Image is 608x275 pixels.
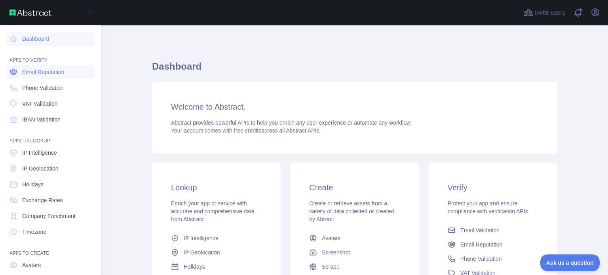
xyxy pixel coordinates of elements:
[22,165,59,173] span: IP Geolocation
[6,112,95,127] a: IBAN Validation
[6,209,95,223] a: Company Enrichment
[322,248,350,256] span: Screenshot
[22,149,57,157] span: IP Intelligence
[168,260,265,274] a: Holidays
[171,101,538,112] h3: Welcome to Abstract.
[184,248,220,256] span: IP Geolocation
[460,226,500,234] span: Email Validation
[540,254,600,271] iframe: Toggle Customer Support
[6,32,95,46] a: Dashboard
[168,245,265,260] a: IP Geolocation
[9,9,51,16] img: Abstract API
[306,245,403,260] a: Screenshot
[234,127,261,134] span: free credits
[448,182,538,193] h3: Verify
[445,223,541,237] a: Email Validation
[22,212,76,220] span: Company Enrichment
[184,234,218,242] span: IP Intelligence
[306,260,403,274] a: Scrape
[22,228,46,236] span: Timezone
[171,200,255,222] span: Enrich your app or service with accurate and comprehensive data from Abstract
[6,241,95,256] div: API'S TO CREATE
[448,200,528,214] span: Protect your app and ensure compliance with verification APIs
[6,97,95,111] a: VAT Validation
[184,263,205,271] span: Holidays
[6,258,95,272] a: Avatars
[522,6,567,19] button: Invite users
[6,128,95,144] div: API'S TO LOOKUP
[6,47,95,63] div: API'S TO VERIFY
[171,127,321,134] span: Your account comes with across all Abstract APIs.
[6,65,95,79] a: Email Reputation
[22,180,44,188] span: Holidays
[22,84,64,92] span: Phone Validation
[6,225,95,239] a: Timezone
[6,146,95,160] a: IP Intelligence
[152,60,557,79] h1: Dashboard
[309,200,394,222] span: Create or retrieve assets from a variety of data collected or created by Abtract
[445,252,541,266] a: Phone Validation
[460,255,502,263] span: Phone Validation
[22,196,63,204] span: Exchange Rates
[445,237,541,252] a: Email Reputation
[6,177,95,192] a: Holidays
[171,182,262,193] h3: Lookup
[6,193,95,207] a: Exchange Rates
[6,161,95,176] a: IP Geolocation
[460,241,503,248] span: Email Reputation
[168,231,265,245] a: IP Intelligence
[22,100,57,108] span: VAT Validation
[309,182,400,193] h3: Create
[306,231,403,245] a: Avatars
[322,234,340,242] span: Avatars
[535,8,565,17] span: Invite users
[22,68,65,76] span: Email Reputation
[171,119,412,126] span: Abstract provides powerful APIs to help you enrich any user experience or automate any workflow.
[22,261,41,269] span: Avatars
[322,263,339,271] span: Scrape
[22,116,61,123] span: IBAN Validation
[6,81,95,95] a: Phone Validation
